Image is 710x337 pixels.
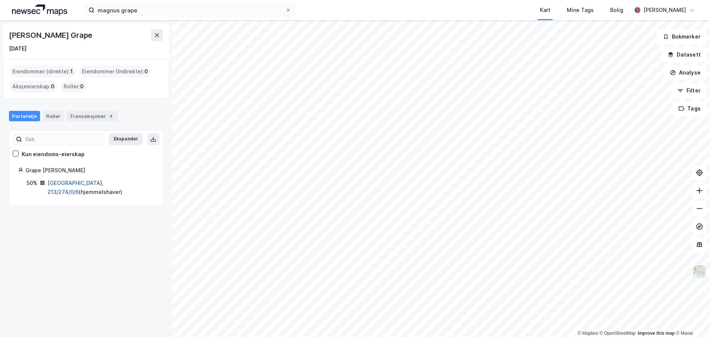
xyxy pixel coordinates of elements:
[9,44,27,53] div: [DATE]
[610,6,623,15] div: Bolig
[144,67,148,76] span: 0
[643,6,686,15] div: [PERSON_NAME]
[540,6,550,15] div: Kart
[61,81,87,92] div: Roller :
[95,4,285,16] input: Søk på adresse, matrikkel, gårdeiere, leietakere eller personer
[67,111,118,121] div: Transaksjoner
[27,179,37,188] div: 50%
[51,82,55,91] span: 0
[661,47,707,62] button: Datasett
[673,301,710,337] iframe: Chat Widget
[22,134,104,145] input: Søk
[47,180,104,195] a: [GEOGRAPHIC_DATA], 213/274/0/6
[578,331,598,336] a: Mapbox
[9,29,94,41] div: [PERSON_NAME] Grape
[692,264,707,279] img: Z
[567,6,594,15] div: Mine Tags
[107,112,115,120] div: 4
[47,179,154,197] div: ( hjemmelshaver )
[9,111,40,121] div: Portefølje
[9,66,76,78] div: Eiendommer (direkte) :
[109,133,143,145] button: Ekspander
[657,29,707,44] button: Bokmerker
[671,83,707,98] button: Filter
[70,67,73,76] span: 1
[9,81,58,92] div: Aksjeeierskap :
[664,65,707,80] button: Analyse
[600,331,636,336] a: OpenStreetMap
[79,66,151,78] div: Eiendommer (Indirekte) :
[12,4,67,16] img: logo.a4113a55bc3d86da70a041830d287a7e.svg
[43,111,64,121] div: Roller
[638,331,675,336] a: Improve this map
[22,150,84,159] div: Kun eiendoms-eierskap
[80,82,84,91] span: 0
[673,301,710,337] div: Kontrollprogram for chat
[672,101,707,116] button: Tags
[25,166,154,175] div: Grape [PERSON_NAME]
